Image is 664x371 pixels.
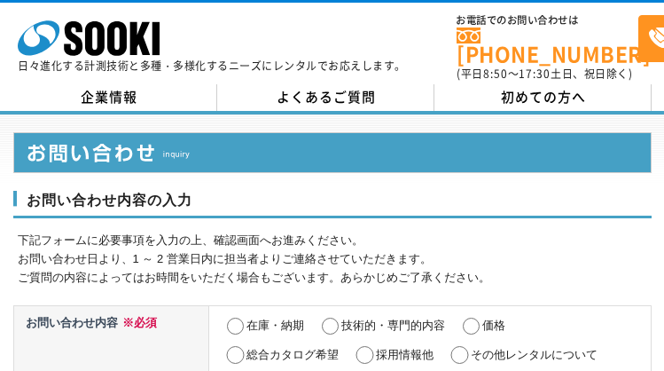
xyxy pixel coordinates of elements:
[457,66,632,82] span: (平日 ～ 土日、祝日除く)
[118,316,157,329] span: ※必須
[482,319,505,332] label: 価格
[457,28,638,64] a: [PHONE_NUMBER]
[341,319,445,332] label: 技術的・専門的内容
[217,84,434,111] a: よくあるご質問
[246,319,304,332] label: 在庫・納期
[471,348,598,361] label: その他レンタルについて
[376,348,434,361] label: 採用情報他
[18,60,406,71] p: 日々進化する計測技術と多種・多様化するニーズにレンタルでお応えします。
[13,191,652,219] h3: お問い合わせ内容の入力
[434,84,652,111] a: 初めての方へ
[519,66,551,82] span: 17:30
[501,87,586,107] span: 初めての方へ
[457,15,638,26] span: お電話でのお問い合わせは
[483,66,508,82] span: 8:50
[18,232,652,287] p: 下記フォームに必要事項を入力の上、確認画面へお進みください。 お問い合わせ日より、1 ～ 2 営業日内に担当者よりご連絡させていただきます。 ご質問の内容によってはお時間をいただく場合もございま...
[13,132,652,173] img: お問い合わせ
[246,348,339,361] label: 総合カタログ希望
